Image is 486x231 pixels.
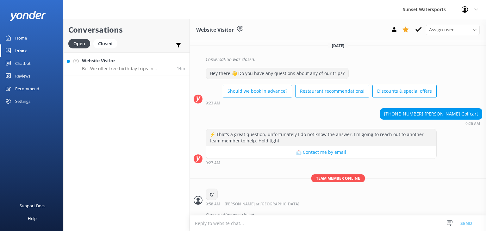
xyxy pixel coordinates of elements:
[196,26,234,34] h3: Website Visitor
[426,25,480,35] div: Assign User
[68,40,93,47] a: Open
[68,39,90,48] div: Open
[465,122,480,126] strong: 9:26 AM
[225,202,299,206] span: [PERSON_NAME] at [GEOGRAPHIC_DATA]
[68,24,185,36] h2: Conversations
[311,174,365,182] span: Team member online
[380,121,482,126] div: Aug 24 2025 08:26am (UTC -05:00) America/Cancun
[93,39,117,48] div: Closed
[15,95,30,108] div: Settings
[15,82,39,95] div: Recommend
[93,40,121,47] a: Closed
[194,209,482,220] div: 2025-08-24T14:15:58.390
[82,57,172,64] h4: Website Visitor
[223,85,292,97] button: Should we book in advance?
[177,66,185,71] span: Aug 24 2025 10:00am (UTC -05:00) America/Cancun
[206,202,320,206] div: Aug 24 2025 08:58am (UTC -05:00) America/Cancun
[372,85,437,97] button: Discounts & special offers
[206,129,436,146] div: ⚡ That's a great question, unfortunately I do not know the answer. I'm going to reach out to anot...
[206,146,436,159] button: 📩 Contact me by email
[15,57,31,70] div: Chatbot
[64,52,190,76] a: Website VisitorBot:We offer free birthday trips in [GEOGRAPHIC_DATA] on your exact birthday, but ...
[206,101,437,105] div: Aug 24 2025 08:23am (UTC -05:00) America/Cancun
[194,54,482,65] div: 2025-08-24T11:54:00.579
[295,85,369,97] button: Restaurant recommendations!
[9,11,46,21] img: yonder-white-logo.png
[206,160,437,165] div: Aug 24 2025 08:27am (UTC -05:00) America/Cancun
[206,101,220,105] strong: 9:23 AM
[206,54,482,65] div: Conversation was closed.
[15,32,27,44] div: Home
[380,109,482,119] div: [PHONE_NUMBER] [PERSON_NAME] Golfcart
[328,43,348,48] span: [DATE]
[28,212,37,225] div: Help
[206,68,348,79] div: Hey there 👋 Do you have any questions about any of our trips?
[206,189,217,200] div: ty
[206,202,220,206] strong: 9:58 AM
[15,70,30,82] div: Reviews
[82,66,172,72] p: Bot: We offer free birthday trips in [GEOGRAPHIC_DATA] on your exact birthday, but parasailing is...
[429,26,454,33] span: Assign user
[20,199,45,212] div: Support Docs
[15,44,27,57] div: Inbox
[206,209,482,220] div: Conversation was closed.
[206,161,220,165] strong: 9:27 AM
